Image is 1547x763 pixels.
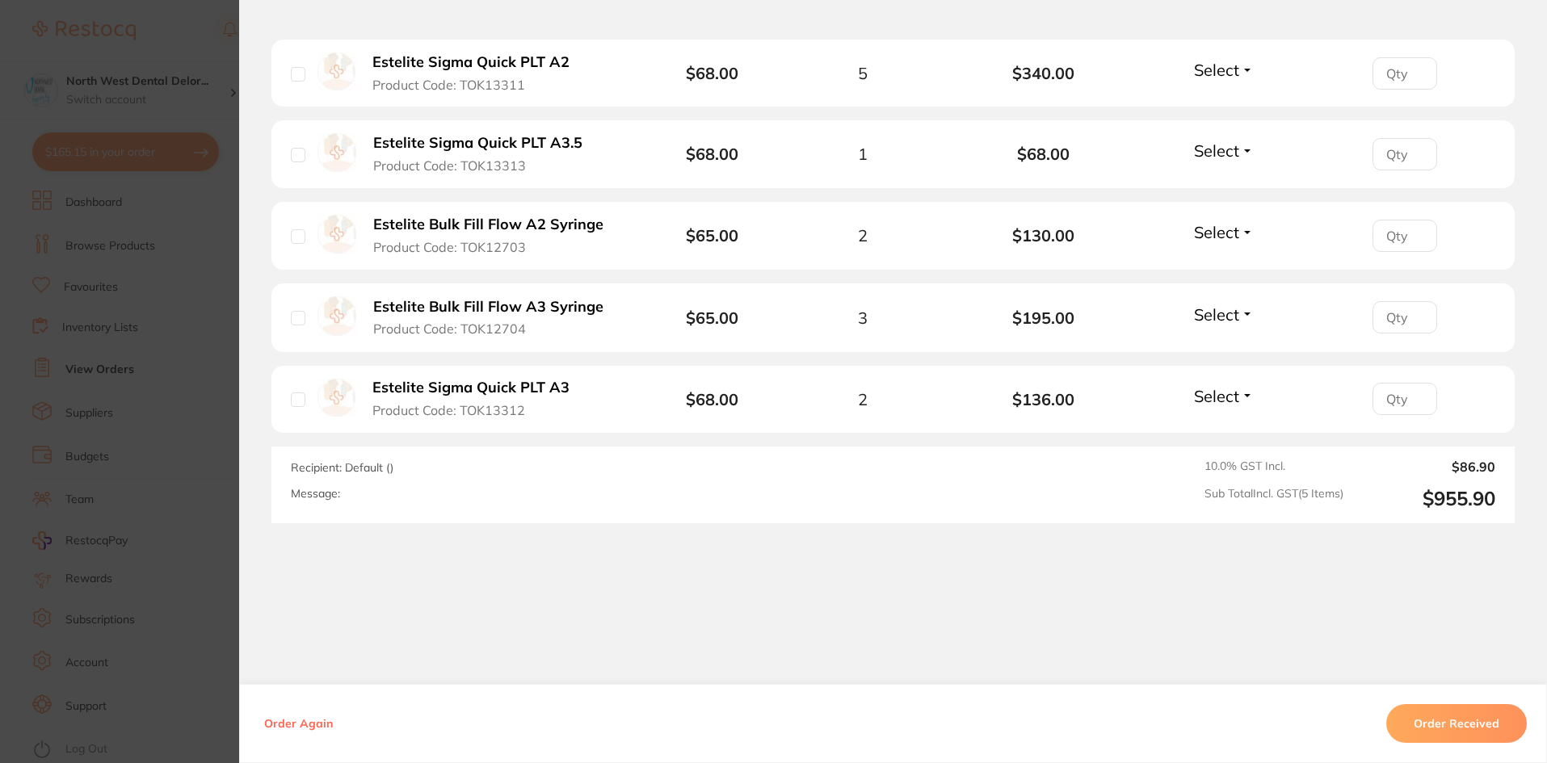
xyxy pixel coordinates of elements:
img: Estelite Bulk Fill Flow A2 Syringe [317,215,356,254]
img: Estelite Sigma Quick PLT A3 [317,379,355,417]
button: Estelite Sigma Quick PLT A3 Product Code: TOK13312 [368,379,588,418]
b: Estelite Sigma Quick PLT A2 [372,54,570,71]
input: Qty [1373,138,1437,170]
span: 2 [858,390,868,409]
span: Product Code: TOK13312 [372,403,525,417]
b: $65.00 [686,225,738,245]
span: 2 [858,226,868,245]
span: Select [1194,304,1239,325]
span: Sub Total Incl. GST ( 5 Items) [1204,487,1343,510]
b: $68.00 [686,389,738,409]
b: $340.00 [953,64,1134,82]
span: 3 [858,308,868,327]
b: $136.00 [953,390,1134,409]
b: $195.00 [953,308,1134,327]
button: Order Again [259,716,338,731]
span: Select [1194,222,1239,242]
b: $68.00 [953,145,1134,163]
input: Qty [1373,383,1437,415]
b: $65.00 [686,308,738,328]
img: Estelite Sigma Quick PLT A3.5 [317,133,356,172]
span: Select [1194,60,1239,80]
span: Product Code: TOK12703 [373,240,526,254]
button: Select [1189,386,1259,406]
span: Product Code: TOK12704 [373,321,526,336]
span: Select [1194,386,1239,406]
button: Estelite Bulk Fill Flow A2 Syringe Product Code: TOK12703 [368,216,621,255]
img: Estelite Bulk Fill Flow A3 Syringe [317,296,356,335]
button: Estelite Sigma Quick PLT A2 Product Code: TOK13311 [368,53,588,93]
button: Estelite Sigma Quick PLT A3.5 Product Code: TOK13313 [368,134,600,174]
span: Product Code: TOK13313 [373,158,526,173]
button: Select [1189,222,1259,242]
b: $68.00 [686,144,738,164]
button: Select [1189,60,1259,80]
output: $955.90 [1356,487,1495,510]
button: Order Received [1386,704,1527,743]
span: 10.0 % GST Incl. [1204,459,1343,474]
input: Qty [1373,301,1437,333]
b: Estelite Bulk Fill Flow A3 Syringe [373,299,603,316]
input: Qty [1373,57,1437,90]
output: $86.90 [1356,459,1495,474]
button: Estelite Bulk Fill Flow A3 Syringe Product Code: TOK12704 [368,298,621,337]
span: Select [1194,140,1239,161]
b: $68.00 [686,63,738,83]
b: $130.00 [953,226,1134,245]
span: Product Code: TOK13311 [372,78,525,92]
button: Select [1189,304,1259,325]
span: Recipient: Default ( ) [291,460,393,475]
label: Message: [291,487,340,501]
span: 1 [858,145,868,163]
b: Estelite Sigma Quick PLT A3 [372,379,570,396]
b: Estelite Sigma Quick PLT A3.5 [373,135,582,152]
span: 5 [858,64,868,82]
input: Qty [1373,220,1437,252]
img: Estelite Sigma Quick PLT A2 [317,52,355,90]
button: Select [1189,140,1259,161]
b: Estelite Bulk Fill Flow A2 Syringe [373,216,603,233]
